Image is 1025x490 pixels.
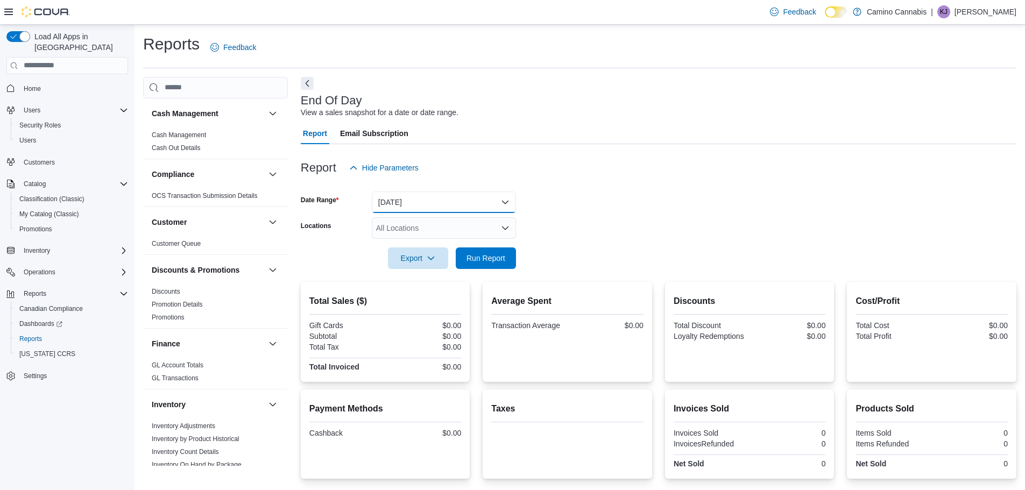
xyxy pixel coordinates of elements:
[24,84,41,93] span: Home
[15,332,46,345] a: Reports
[15,347,80,360] a: [US_STATE] CCRS
[24,268,55,276] span: Operations
[24,372,47,380] span: Settings
[301,161,336,174] h3: Report
[2,265,132,280] button: Operations
[143,285,288,328] div: Discounts & Promotions
[152,338,180,349] h3: Finance
[934,332,1008,340] div: $0.00
[2,368,132,384] button: Settings
[19,319,62,328] span: Dashboards
[2,154,132,170] button: Customers
[11,346,132,361] button: [US_STATE] CCRS
[387,332,461,340] div: $0.00
[856,332,929,340] div: Total Profit
[152,300,203,309] span: Promotion Details
[387,321,461,330] div: $0.00
[301,196,339,204] label: Date Range
[11,133,132,148] button: Users
[19,177,50,190] button: Catalog
[143,359,288,389] div: Finance
[309,295,462,308] h2: Total Sales ($)
[674,439,747,448] div: InvoicesRefunded
[2,103,132,118] button: Users
[152,422,215,430] a: Inventory Adjustments
[152,288,180,295] a: Discounts
[152,448,219,456] span: Inventory Count Details
[19,369,128,382] span: Settings
[15,119,65,132] a: Security Roles
[152,265,264,275] button: Discounts & Promotions
[152,108,218,119] h3: Cash Management
[152,131,206,139] a: Cash Management
[152,314,185,321] a: Promotions
[2,176,132,191] button: Catalog
[856,429,929,437] div: Items Sold
[11,316,132,331] a: Dashboards
[934,439,1008,448] div: 0
[362,162,419,173] span: Hide Parameters
[309,321,383,330] div: Gift Cards
[152,169,194,180] h3: Compliance
[752,439,825,448] div: 0
[152,374,199,382] a: GL Transactions
[19,156,59,169] a: Customers
[674,295,826,308] h2: Discounts
[752,321,825,330] div: $0.00
[934,429,1008,437] div: 0
[15,302,128,315] span: Canadian Compliance
[152,265,239,275] h3: Discounts & Promotions
[24,106,40,115] span: Users
[570,321,644,330] div: $0.00
[752,332,825,340] div: $0.00
[19,136,36,145] span: Users
[11,331,132,346] button: Reports
[491,402,644,415] h2: Taxes
[309,429,383,437] div: Cashback
[301,94,362,107] h3: End Of Day
[19,304,83,313] span: Canadian Compliance
[387,343,461,351] div: $0.00
[152,192,258,200] a: OCS Transaction Submission Details
[19,244,54,257] button: Inventory
[15,193,128,205] span: Classification (Classic)
[372,191,516,213] button: [DATE]
[15,317,67,330] a: Dashboards
[303,123,327,144] span: Report
[867,5,927,18] p: Camino Cannabis
[152,361,203,369] a: GL Account Totals
[501,224,510,232] button: Open list of options
[856,402,1008,415] h2: Products Sold
[15,317,128,330] span: Dashboards
[24,246,50,255] span: Inventory
[674,459,704,468] strong: Net Sold
[2,286,132,301] button: Reports
[19,210,79,218] span: My Catalog (Classic)
[152,287,180,296] span: Discounts
[934,459,1008,468] div: 0
[152,313,185,322] span: Promotions
[24,289,46,298] span: Reports
[266,168,279,181] button: Compliance
[2,243,132,258] button: Inventory
[152,217,187,228] h3: Customer
[674,321,747,330] div: Total Discount
[466,253,505,264] span: Run Report
[143,129,288,159] div: Cash Management
[152,144,201,152] a: Cash Out Details
[301,222,331,230] label: Locations
[940,5,948,18] span: KJ
[15,208,83,221] a: My Catalog (Classic)
[456,247,516,269] button: Run Report
[19,266,60,279] button: Operations
[15,119,128,132] span: Security Roles
[15,223,56,236] a: Promotions
[19,104,128,117] span: Users
[674,429,747,437] div: Invoices Sold
[931,5,933,18] p: |
[11,222,132,237] button: Promotions
[15,134,128,147] span: Users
